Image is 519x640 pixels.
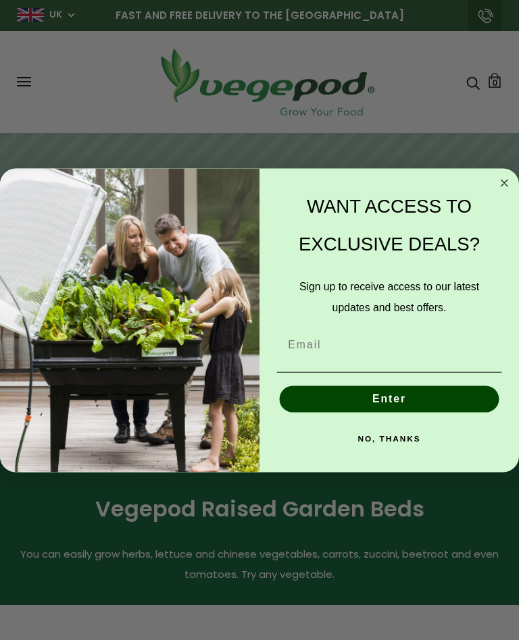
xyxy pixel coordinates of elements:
button: NO, THANKS [277,425,502,452]
span: Sign up to receive access to our latest updates and best offers. [299,281,479,313]
button: Enter [280,385,499,412]
input: Email [277,331,502,358]
button: Close dialog [497,175,513,191]
span: WANT ACCESS TO EXCLUSIVE DEALS? [299,196,480,254]
img: underline [277,371,502,372]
